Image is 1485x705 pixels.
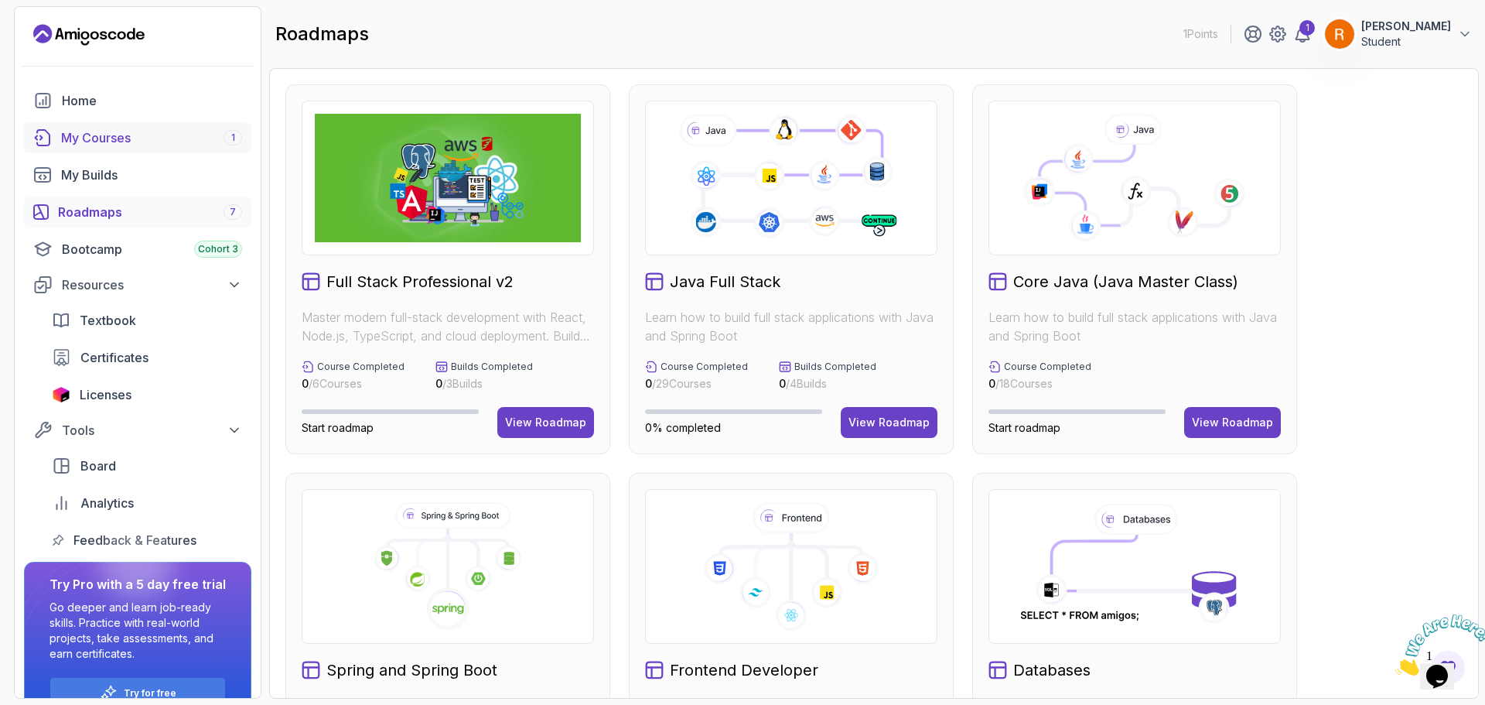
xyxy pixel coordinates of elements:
span: 0 [645,377,652,390]
p: Master modern full-stack development with React, Node.js, TypeScript, and cloud deployment. Build... [302,308,594,345]
p: 1 Points [1183,26,1218,42]
div: View Roadmap [1192,415,1273,430]
a: analytics [43,488,251,518]
button: View Roadmap [1184,407,1281,438]
span: 0% completed [645,421,721,434]
div: My Courses [61,128,242,147]
div: Resources [62,275,242,294]
p: / 29 Courses [645,376,748,392]
span: 0 [988,377,995,390]
p: Go deeper and learn job-ready skills. Practice with real-world projects, take assessments, and ea... [49,600,226,662]
img: user profile image [1325,19,1354,49]
h2: Full Stack Professional v2 [326,271,514,293]
div: Home [62,91,242,110]
button: View Roadmap [497,407,594,438]
span: Licenses [80,385,131,404]
p: / 18 Courses [988,376,1091,392]
a: roadmaps [24,197,251,228]
a: board [43,450,251,481]
div: 1 [1299,20,1315,36]
p: / 6 Courses [302,376,405,392]
a: textbook [43,305,251,336]
button: user profile image[PERSON_NAME]Student [1324,19,1473,50]
p: / 4 Builds [779,376,876,392]
h2: Spring and Spring Boot [326,659,497,681]
p: Course Completed [661,361,748,373]
p: Builds Completed [794,361,876,373]
a: Try for free [124,687,176,700]
div: Roadmaps [58,203,242,221]
p: / 3 Builds [435,376,533,392]
img: Chat attention grabber [6,6,102,67]
h2: Frontend Developer [670,659,818,681]
div: Bootcamp [62,240,242,258]
iframe: chat widget [1389,608,1485,682]
div: My Builds [61,166,242,184]
img: jetbrains icon [52,387,70,402]
a: 1 [1293,25,1312,43]
span: Analytics [80,494,134,512]
span: Certificates [80,348,148,367]
span: Board [80,457,116,475]
span: 1 [231,132,235,144]
p: Course Completed [1004,361,1091,373]
button: Resources [24,271,251,299]
a: certificates [43,342,251,373]
span: 7 [230,206,236,218]
a: home [24,85,251,116]
img: Full Stack Professional v2 [315,114,581,242]
p: Builds Completed [451,361,533,373]
a: licenses [43,379,251,410]
span: Textbook [80,311,136,330]
button: View Roadmap [841,407,937,438]
p: Student [1361,34,1451,50]
h2: Java Full Stack [670,271,780,293]
span: 0 [302,377,309,390]
div: View Roadmap [505,415,586,430]
a: courses [24,122,251,153]
a: builds [24,159,251,190]
span: 0 [779,377,786,390]
a: bootcamp [24,234,251,265]
h2: roadmaps [275,22,369,46]
span: Start roadmap [302,421,374,434]
p: Learn how to build full stack applications with Java and Spring Boot [988,308,1281,345]
button: Tools [24,416,251,444]
span: 1 [6,6,12,19]
span: Cohort 3 [198,243,238,255]
h2: Databases [1013,659,1091,681]
span: Feedback & Features [73,531,196,549]
span: 0 [435,377,442,390]
a: Landing page [33,22,145,47]
p: Learn how to build full stack applications with Java and Spring Boot [645,308,937,345]
h2: Core Java (Java Master Class) [1013,271,1238,293]
div: View Roadmap [848,415,930,430]
a: feedback [43,525,251,556]
p: [PERSON_NAME] [1361,19,1451,34]
span: Start roadmap [988,421,1060,434]
p: Course Completed [317,361,405,373]
div: Tools [62,421,242,440]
